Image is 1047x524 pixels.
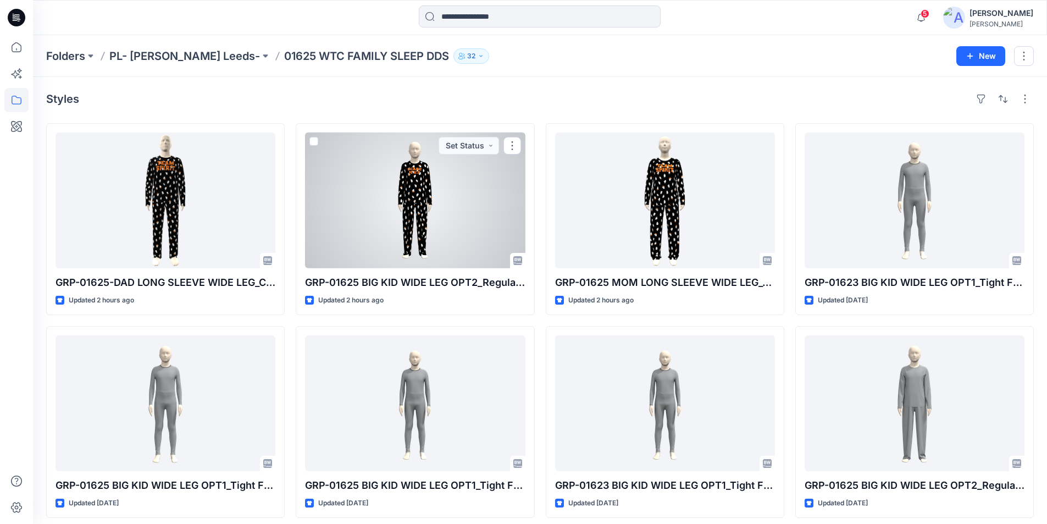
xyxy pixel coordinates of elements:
[970,7,1033,20] div: [PERSON_NAME]
[305,335,525,471] a: GRP-01625 BIG KID WIDE LEG OPT1_Tight Fit_REV1
[56,335,275,471] a: GRP-01625 BIG KID WIDE LEG OPT1_Tight Fit_REV2
[818,295,868,306] p: Updated [DATE]
[943,7,965,29] img: avatar
[921,9,929,18] span: 5
[318,295,384,306] p: Updated 2 hours ago
[568,498,618,509] p: Updated [DATE]
[305,133,525,268] a: GRP-01625 BIG KID WIDE LEG OPT2_Regular Fit_COLORWAY
[555,275,775,290] p: GRP-01625 MOM LONG SLEEVE WIDE LEG_COLORWAY
[568,295,634,306] p: Updated 2 hours ago
[284,48,449,64] p: 01625 WTC FAMILY SLEEP DDS
[970,20,1033,28] div: [PERSON_NAME]
[46,92,79,106] h4: Styles
[555,133,775,268] a: GRP-01625 MOM LONG SLEEVE WIDE LEG_COLORWAY
[818,498,868,509] p: Updated [DATE]
[69,295,134,306] p: Updated 2 hours ago
[805,133,1024,268] a: GRP-01623 BIG KID WIDE LEG OPT1_Tight Fit_REV2
[56,478,275,493] p: GRP-01625 BIG KID WIDE LEG OPT1_Tight Fit_REV2
[555,335,775,471] a: GRP-01623 BIG KID WIDE LEG OPT1_Tight Fit_REV1
[805,478,1024,493] p: GRP-01625 BIG KID WIDE LEG OPT2_Regular Fit_REV1
[453,48,489,64] button: 32
[109,48,260,64] a: PL- [PERSON_NAME] Leeds-
[56,275,275,290] p: GRP-01625-DAD LONG SLEEVE WIDE LEG_COLORWAY
[318,498,368,509] p: Updated [DATE]
[56,133,275,268] a: GRP-01625-DAD LONG SLEEVE WIDE LEG_COLORWAY
[805,335,1024,471] a: GRP-01625 BIG KID WIDE LEG OPT2_Regular Fit_REV1
[805,275,1024,290] p: GRP-01623 BIG KID WIDE LEG OPT1_Tight Fit_REV2
[305,275,525,290] p: GRP-01625 BIG KID WIDE LEG OPT2_Regular Fit_COLORWAY
[555,478,775,493] p: GRP-01623 BIG KID WIDE LEG OPT1_Tight Fit_REV1
[305,478,525,493] p: GRP-01625 BIG KID WIDE LEG OPT1_Tight Fit_REV1
[69,498,119,509] p: Updated [DATE]
[46,48,85,64] a: Folders
[956,46,1005,66] button: New
[467,50,475,62] p: 32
